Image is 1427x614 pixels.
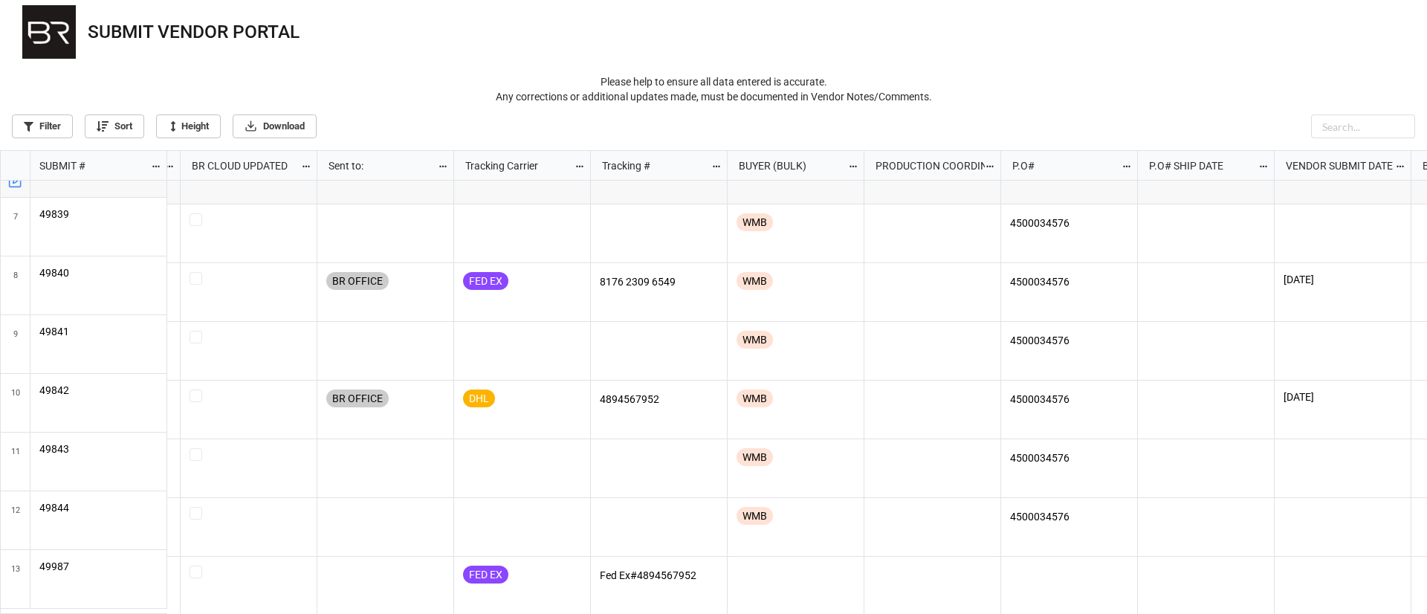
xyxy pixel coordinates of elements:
[39,559,158,574] p: 49987
[233,114,317,138] a: Download
[11,491,20,549] span: 12
[39,383,158,398] p: 49842
[600,390,719,410] p: 4894567952
[1311,114,1415,138] input: Search...
[39,324,158,339] p: 49841
[13,315,18,373] span: 9
[593,158,711,174] div: Tracking #
[1010,331,1129,352] p: 4500034576
[12,74,1415,104] p: Please help to ensure all data entered is accurate. Any corrections or additional updates made, m...
[11,433,20,491] span: 11
[1140,158,1258,174] div: P.O# SHIP DATE
[85,114,144,138] a: Sort
[11,374,20,432] span: 10
[1277,158,1394,174] div: VENDOR SUBMIT DATE
[737,448,773,466] div: WMB
[12,114,73,138] a: Filter
[320,158,437,174] div: Sent to:
[737,272,773,290] div: WMB
[867,158,984,174] div: PRODUCTION COORDINATOR
[1,151,167,181] div: grid
[156,114,221,138] a: Height
[88,23,300,42] div: SUBMIT VENDOR PORTAL
[463,566,508,584] div: FED EX
[326,272,389,290] div: BR OFFICE
[1003,158,1121,174] div: P.O#
[183,158,300,174] div: BR CLOUD UPDATED
[1284,272,1402,287] p: [DATE]
[1010,272,1129,293] p: 4500034576
[1010,448,1129,469] p: 4500034576
[737,507,773,525] div: WMB
[737,390,773,407] div: WMB
[463,272,508,290] div: FED EX
[456,158,574,174] div: Tracking Carrier
[13,256,18,314] span: 8
[737,331,773,349] div: WMB
[39,500,158,515] p: 49844
[13,198,18,256] span: 7
[22,5,76,59] img: user-attachments%2Flegacy%2Fextension-attachments%2FVwrY3l6OcK%2FBR%20Logo.png
[326,390,389,407] div: BR OFFICE
[39,265,158,280] p: 49840
[11,550,20,608] span: 13
[1010,213,1129,234] p: 4500034576
[30,158,151,174] div: SUBMIT #
[730,158,847,174] div: BUYER (BULK)
[737,213,773,231] div: WMB
[39,207,158,222] p: 49839
[463,390,495,407] div: DHL
[39,442,158,456] p: 49843
[1010,507,1129,528] p: 4500034576
[600,566,719,586] p: Fed Ex#4894567952
[600,272,719,293] p: 8176 2309 6549
[1284,390,1402,404] p: [DATE]
[1010,390,1129,410] p: 4500034576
